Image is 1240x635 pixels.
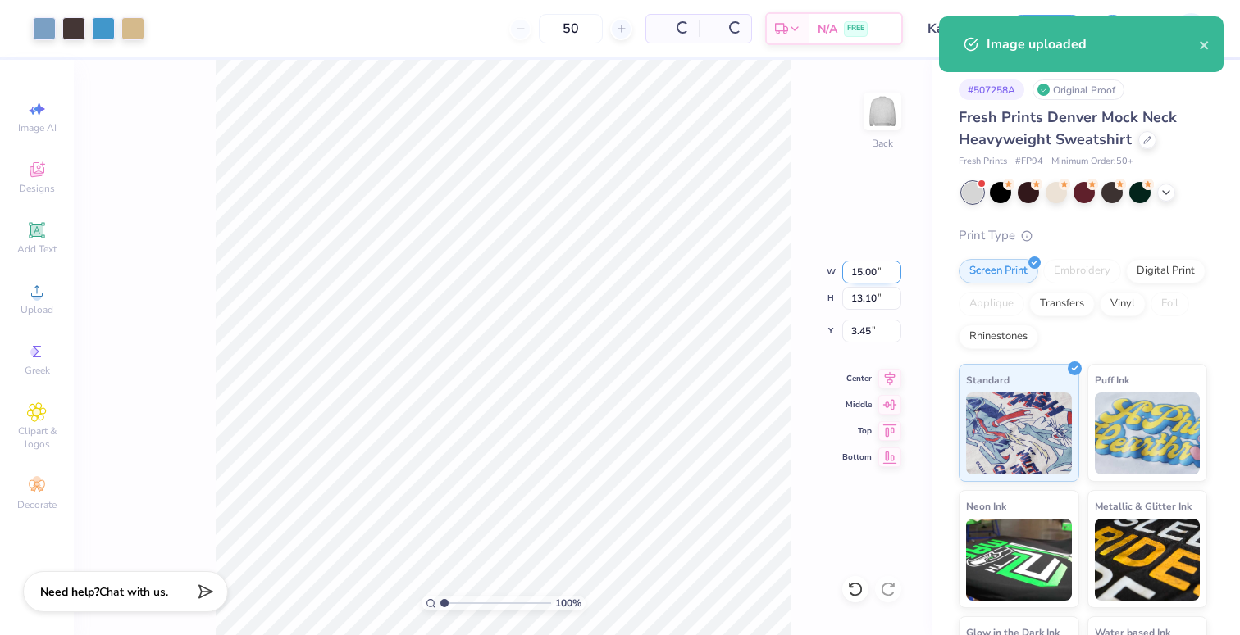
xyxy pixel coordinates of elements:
span: Designs [19,182,55,195]
div: Transfers [1029,292,1095,316]
span: Fresh Prints Denver Mock Neck Heavyweight Sweatshirt [959,107,1177,149]
strong: Need help? [40,584,99,600]
span: Upload [21,303,53,316]
span: Center [842,373,872,384]
img: Neon Ink [966,519,1072,601]
input: – – [539,14,603,43]
span: Decorate [17,498,57,511]
span: Middle [842,399,872,410]
span: Minimum Order: 50 + [1051,155,1133,169]
span: Neon Ink [966,497,1006,515]
span: FREE [847,23,864,34]
span: N/A [818,20,837,38]
div: Rhinestones [959,324,1038,349]
div: Image uploaded [987,34,1199,54]
span: Standard [966,371,1010,388]
span: Add Text [17,243,57,256]
span: Metallic & Glitter Ink [1095,497,1192,515]
span: Top [842,425,872,437]
span: Image AI [18,121,57,134]
img: Standard [966,392,1072,474]
span: Chat with us. [99,584,168,600]
span: 100 % [555,596,581,610]
div: Foil [1151,292,1189,316]
button: close [1199,34,1210,54]
span: Greek [25,364,50,377]
img: Back [866,95,899,128]
div: Digital Print [1126,259,1206,283]
div: Print Type [959,226,1207,245]
div: Embroidery [1043,259,1121,283]
span: # FP94 [1015,155,1043,169]
div: Screen Print [959,259,1038,283]
div: Back [872,136,893,151]
div: # 507258A [959,79,1024,100]
img: Metallic & Glitter Ink [1095,519,1201,601]
span: Bottom [842,451,872,463]
div: Applique [959,292,1024,316]
div: Vinyl [1100,292,1146,316]
div: Original Proof [1033,79,1124,100]
span: Fresh Prints [959,155,1007,169]
span: Puff Ink [1095,371,1129,388]
input: Untitled Design [915,12,996,45]
span: Clipart & logos [8,424,66,451]
img: Puff Ink [1095,392,1201,474]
